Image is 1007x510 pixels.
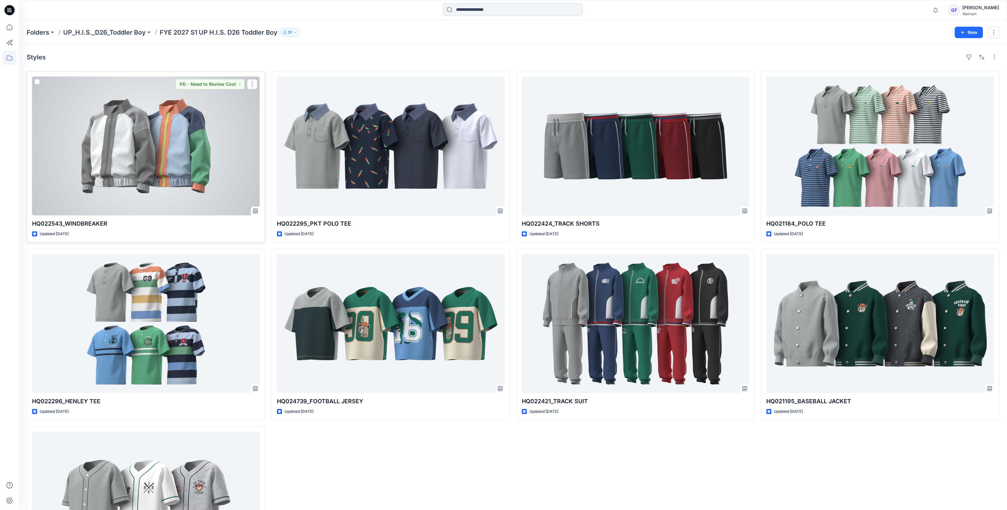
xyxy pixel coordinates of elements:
[40,231,69,237] p: Updated [DATE]
[522,219,749,228] p: HQ022424_TRACK SHORTS
[285,231,313,237] p: Updated [DATE]
[32,254,260,393] a: HQ022296_HENLEY TEE
[63,28,146,37] a: UP_H.I.S._D26_Toddler Boy
[766,219,994,228] p: HQ021184_POLO TEE
[962,4,999,11] div: [PERSON_NAME]
[32,219,260,228] p: HQ022543_WINDBREAKER
[529,408,558,415] p: Updated [DATE]
[522,254,749,393] a: HQ022421_TRACK SUIT
[766,397,994,406] p: HQ021195_BASEBALL JACKET
[280,28,300,37] button: 51
[522,77,749,215] a: HQ022424_TRACK SHORTS
[27,53,46,61] h4: Styles
[774,231,803,237] p: Updated [DATE]
[962,11,999,16] div: Walmart
[40,408,69,415] p: Updated [DATE]
[277,254,505,393] a: HQ024739_FOOTBALL JERSEY
[277,397,505,406] p: HQ024739_FOOTBALL JERSEY
[948,4,960,16] div: GF
[955,27,983,38] button: New
[774,408,803,415] p: Updated [DATE]
[160,28,278,37] p: FYE 2027 S1 UP H.I.S. D26 Toddler Boy
[288,29,292,36] p: 51
[277,77,505,215] a: HQ022295_PKT POLO TEE
[277,219,505,228] p: HQ022295_PKT POLO TEE
[285,408,313,415] p: Updated [DATE]
[32,397,260,406] p: HQ022296_HENLEY TEE
[32,77,260,215] a: HQ022543_WINDBREAKER
[529,231,558,237] p: Updated [DATE]
[766,77,994,215] a: HQ021184_POLO TEE
[766,254,994,393] a: HQ021195_BASEBALL JACKET
[522,397,749,406] p: HQ022421_TRACK SUIT
[27,28,49,37] a: Folders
